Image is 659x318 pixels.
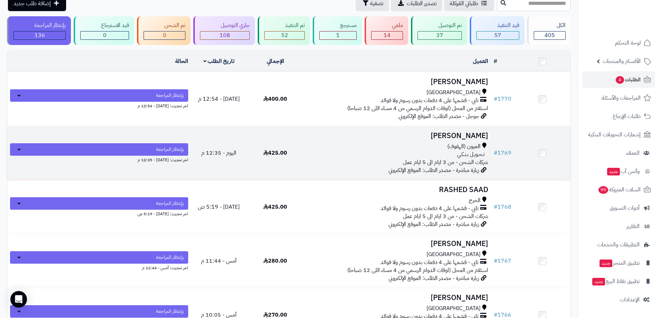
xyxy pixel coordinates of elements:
span: التقارير [626,221,640,231]
span: 400.00 [263,95,287,103]
div: 0 [144,31,185,39]
h3: [PERSON_NAME] [306,294,488,302]
span: 37 [436,31,443,39]
span: جوجل - مصدر الطلب: الموقع الإلكتروني [399,112,479,120]
span: 136 [35,31,45,39]
span: بإنتظار المراجعة [156,308,184,315]
a: بإنتظار المراجعة 136 [6,16,72,45]
span: [DATE] - 12:54 م [198,95,240,103]
a: طلبات الإرجاع [582,108,655,125]
div: ملغي [371,21,403,29]
span: # [494,149,497,157]
span: زيارة مباشرة - مصدر الطلب: الموقع الإلكتروني [388,166,479,174]
a: تطبيق نقاط البيعجديد [582,273,655,290]
span: طلبات الإرجاع [613,111,641,121]
a: التقارير [582,218,655,235]
span: تابي - قسّمها على 4 دفعات بدون رسوم ولا فوائد [381,258,478,266]
div: 57 [477,31,519,39]
a: تم التوصيل 37 [410,16,468,45]
span: [DATE] - 5:19 ص [198,203,240,211]
span: # [494,95,497,103]
span: 405 [544,31,555,39]
span: بإنتظار المراجعة [156,254,184,261]
span: # [494,203,497,211]
a: الطلبات4 [582,71,655,88]
span: تابي - قسّمها على 4 دفعات بدون رسوم ولا فوائد [381,97,478,105]
span: جديد [592,278,605,285]
span: 52 [281,31,288,39]
a: تم الشحن 0 [136,16,192,45]
span: 0 [103,31,107,39]
a: # [494,57,497,65]
a: الحالة [175,57,188,65]
div: الكل [534,21,566,29]
div: 52 [265,31,304,39]
span: 280.00 [263,257,287,265]
div: جاري التوصيل [200,21,250,29]
div: اخر تحديث: [DATE] - 12:54 م [10,102,188,109]
div: مسترجع [319,21,357,29]
a: لوحة التحكم [582,35,655,51]
span: 14 [384,31,391,39]
h3: RASHED SAAD [306,186,488,194]
div: اخر تحديث: [DATE] - 12:35 م [10,156,188,163]
div: تم التنفيذ [264,21,305,29]
span: شركات الشحن - من 3 ايام الى 5 ايام عمل [403,158,488,166]
span: 1 [336,31,340,39]
div: قيد التنفيذ [476,21,519,29]
span: بإنتظار المراجعة [156,146,184,153]
span: زيارة مباشرة - مصدر الطلب: الموقع الإلكتروني [388,274,479,282]
div: تم الشحن [144,21,185,29]
span: التطبيقات والخدمات [597,240,640,249]
span: أدوات التسويق [610,203,640,213]
a: التطبيقات والخدمات [582,236,655,253]
a: جاري التوصيل 108 [192,16,256,45]
span: السلات المتروكة [598,185,641,194]
img: logo-2.png [612,19,652,34]
div: 37 [418,31,461,39]
span: # [494,257,497,265]
span: لوحة التحكم [615,38,641,48]
a: وآتس آبجديد [582,163,655,180]
span: 108 [220,31,230,39]
span: [GEOGRAPHIC_DATA] [427,251,480,258]
a: العميل [473,57,488,65]
span: 425.00 [263,149,287,157]
span: استلام من المحل (اوقات الدوام الرسمي من 4 مساء اللى 12 صباحا) [347,266,488,274]
a: تم التنفيذ 52 [256,16,311,45]
div: 1 [320,31,356,39]
a: الإعدادات [582,291,655,308]
a: السلات المتروكة99 [582,181,655,198]
h3: [PERSON_NAME] [306,240,488,248]
a: #1769 [494,149,511,157]
a: تطبيق المتجرجديد [582,255,655,271]
span: زيارة مباشرة - مصدر الطلب: الموقع الإلكتروني [388,220,479,228]
a: الإجمالي [267,57,284,65]
span: العملاء [626,148,640,158]
span: العيون (الهفوف) [447,143,480,151]
span: وآتس آب [606,166,640,176]
a: قيد التنفيذ 57 [468,16,526,45]
div: اخر تحديث: أمس - 11:44 م [10,264,188,271]
a: العملاء [582,145,655,161]
div: بإنتظار المراجعة [13,21,66,29]
span: الخرج [469,197,480,205]
span: شركات الشحن - من 3 ايام الى 5 ايام عمل [403,212,488,220]
span: الإعدادات [620,295,640,305]
span: جديد [599,260,612,267]
span: إشعارات التحويلات البنكية [588,130,641,139]
span: تطبيق نقاط البيع [592,276,640,286]
span: بإنتظار المراجعة [156,200,184,207]
span: [GEOGRAPHIC_DATA] [427,89,480,97]
h3: [PERSON_NAME] [306,132,488,140]
span: اليوم - 12:35 م [201,149,236,157]
span: الطلبات [615,75,641,84]
span: 0 [163,31,166,39]
span: تابي - قسّمها على 4 دفعات بدون رسوم ولا فوائد [381,205,478,212]
a: تاريخ الطلب [203,57,235,65]
span: المراجعات والأسئلة [602,93,641,103]
div: قيد الاسترجاع [80,21,129,29]
span: 99 [598,186,608,194]
span: 57 [494,31,501,39]
h3: [PERSON_NAME] [306,78,488,86]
